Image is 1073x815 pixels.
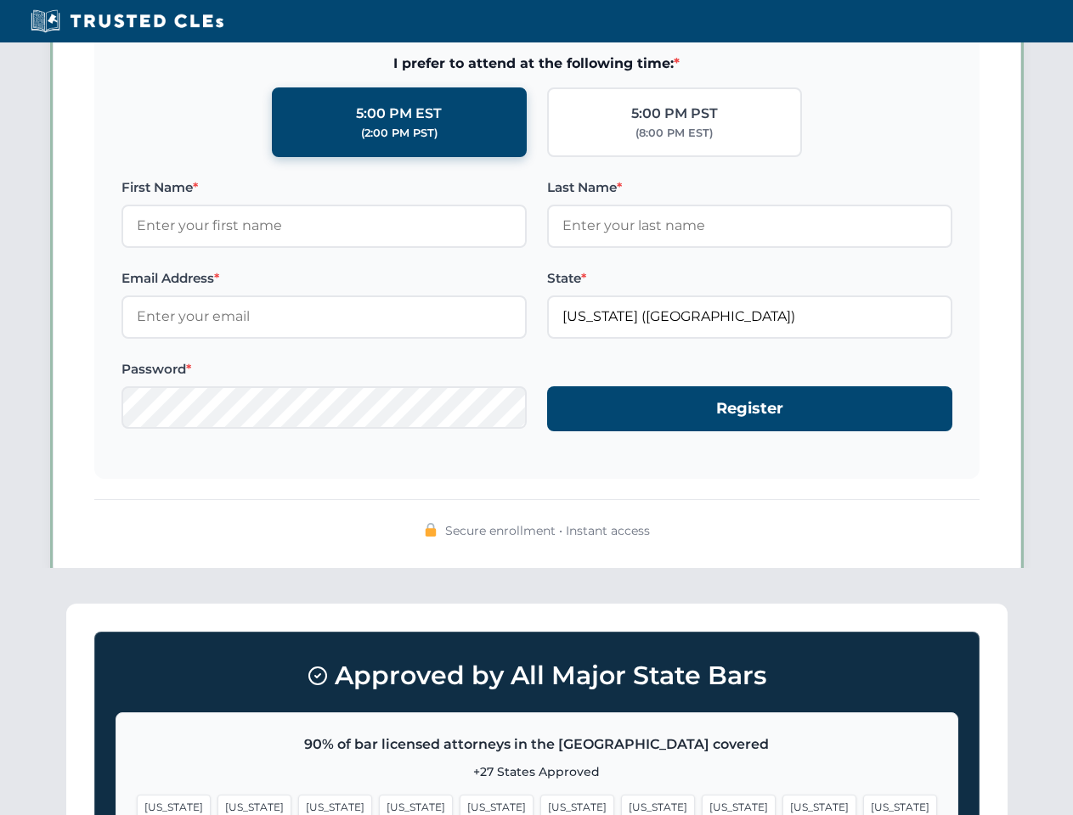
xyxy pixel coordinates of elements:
[361,125,438,142] div: (2:00 PM PST)
[121,205,527,247] input: Enter your first name
[121,177,527,198] label: First Name
[547,386,952,431] button: Register
[121,295,527,338] input: Enter your email
[547,205,952,247] input: Enter your last name
[424,523,438,537] img: 🔒
[356,103,442,125] div: 5:00 PM EST
[137,733,937,756] p: 90% of bar licensed attorneys in the [GEOGRAPHIC_DATA] covered
[121,53,952,75] span: I prefer to attend at the following time:
[121,359,527,379] label: Password
[445,521,650,540] span: Secure enrollment • Instant access
[547,295,952,338] input: Florida (FL)
[631,103,718,125] div: 5:00 PM PST
[547,177,952,198] label: Last Name
[547,268,952,289] label: State
[635,125,713,142] div: (8:00 PM EST)
[25,8,229,34] img: Trusted CLEs
[137,762,937,781] p: +27 States Approved
[116,653,958,699] h3: Approved by All Major State Bars
[121,268,527,289] label: Email Address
